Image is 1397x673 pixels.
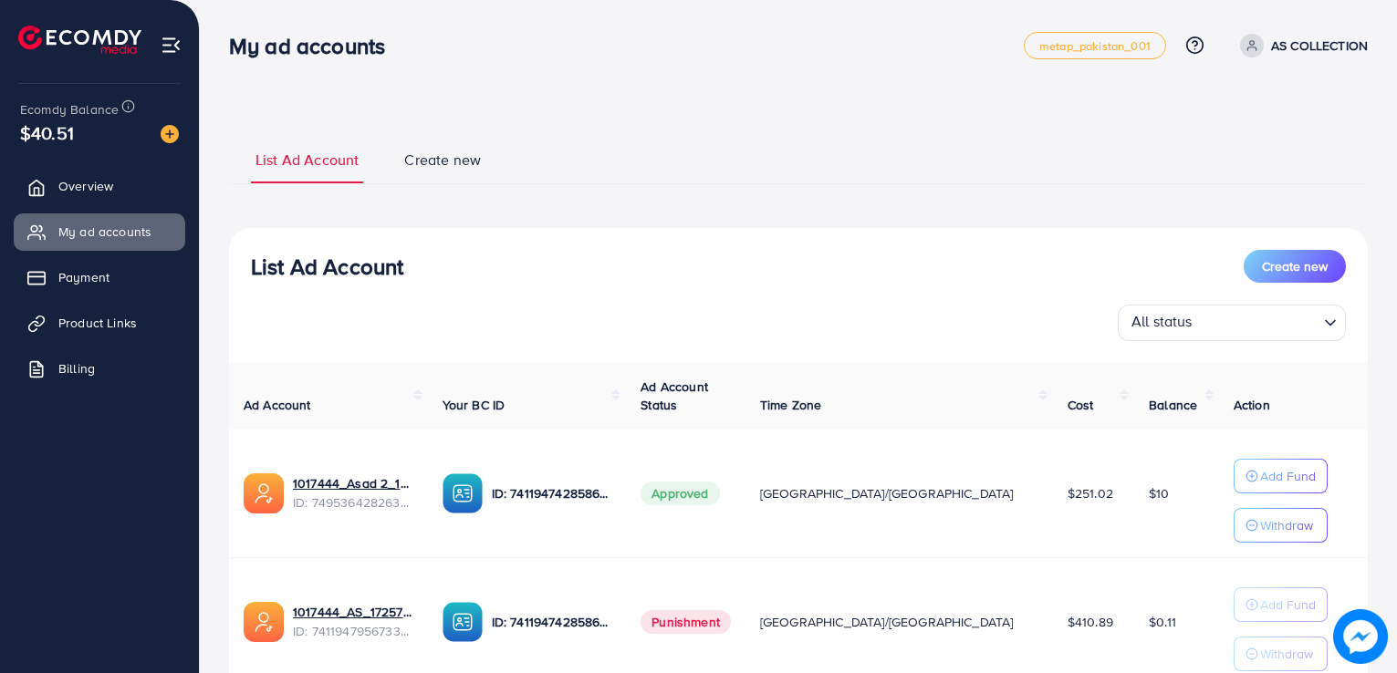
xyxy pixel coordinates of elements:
[58,268,109,286] span: Payment
[492,611,612,633] p: ID: 7411947428586192913
[1068,613,1113,631] span: $410.89
[14,213,185,250] a: My ad accounts
[1271,35,1368,57] p: AS COLLECTION
[58,314,137,332] span: Product Links
[161,35,182,56] img: menu
[1260,643,1313,665] p: Withdraw
[20,100,119,119] span: Ecomdy Balance
[641,610,731,634] span: Punishment
[244,396,311,414] span: Ad Account
[1234,396,1270,414] span: Action
[443,473,483,513] img: ic-ba-acc.ded83a64.svg
[492,482,612,504] p: ID: 7411947428586192913
[293,622,413,640] span: ID: 7411947956733263888
[161,125,179,143] img: image
[641,481,719,505] span: Approved
[1024,32,1166,59] a: metap_pakistan_001
[1234,637,1328,671] button: Withdraw
[18,26,141,54] img: logo
[1149,396,1197,414] span: Balance
[1234,508,1328,543] button: Withdraw
[1244,250,1346,283] button: Create new
[443,602,483,642] img: ic-ba-acc.ded83a64.svg
[1260,514,1313,536] p: Withdraw
[14,305,185,341] a: Product Links
[244,602,284,642] img: ic-ads-acc.e4c84228.svg
[58,359,95,378] span: Billing
[58,177,113,195] span: Overview
[293,603,413,640] div: <span class='underline'>1017444_AS_1725728637638</span></br>7411947956733263888
[251,254,403,280] h3: List Ad Account
[1234,587,1328,622] button: Add Fund
[1039,40,1151,52] span: metap_pakistan_001
[760,613,1014,631] span: [GEOGRAPHIC_DATA]/[GEOGRAPHIC_DATA]
[14,168,185,204] a: Overview
[1149,484,1169,502] span: $10
[760,484,1014,502] span: [GEOGRAPHIC_DATA]/[GEOGRAPHIC_DATA]
[1068,396,1094,414] span: Cost
[1149,613,1176,631] span: $0.11
[255,150,359,171] span: List Ad Account
[229,33,400,59] h3: My ad accounts
[293,493,413,512] span: ID: 7495364282637893649
[293,474,413,492] a: 1017444_Asad 2_1745150507456
[1333,609,1388,664] img: image
[1233,34,1368,57] a: AS COLLECTION
[1234,459,1328,493] button: Add Fund
[14,259,185,295] a: Payment
[293,603,413,621] a: 1017444_AS_1725728637638
[443,396,506,414] span: Your BC ID
[1128,307,1196,336] span: All status
[404,150,481,171] span: Create new
[760,396,821,414] span: Time Zone
[244,473,284,513] img: ic-ads-acc.e4c84228.svg
[20,119,74,146] span: $40.51
[641,378,708,414] span: Ad Account Status
[14,350,185,387] a: Billing
[58,223,151,241] span: My ad accounts
[1068,484,1113,502] span: $251.02
[1118,305,1346,341] div: Search for option
[1262,257,1328,275] span: Create new
[1198,308,1317,336] input: Search for option
[293,474,413,512] div: <span class='underline'>1017444_Asad 2_1745150507456</span></br>7495364282637893649
[1260,594,1316,616] p: Add Fund
[1260,465,1316,487] p: Add Fund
